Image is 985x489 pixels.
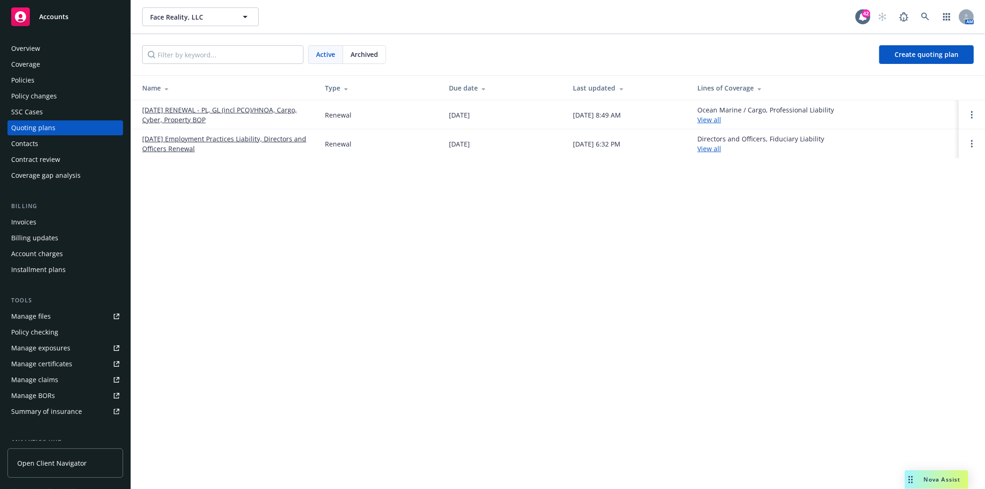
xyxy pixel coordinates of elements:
[39,13,69,21] span: Accounts
[11,231,58,245] div: Billing updates
[916,7,935,26] a: Search
[325,139,351,149] div: Renewal
[697,134,824,154] div: Directors and Officers, Fiduciary Liability
[11,136,38,151] div: Contacts
[11,356,72,371] div: Manage certificates
[7,388,123,403] a: Manage BORs
[351,49,378,59] span: Archived
[7,136,123,151] a: Contacts
[142,45,303,64] input: Filter by keyword...
[7,262,123,277] a: Installment plans
[7,89,123,104] a: Policy changes
[11,246,63,261] div: Account charges
[7,404,123,419] a: Summary of insurance
[11,89,57,104] div: Policy changes
[11,57,40,72] div: Coverage
[17,458,87,468] span: Open Client Navigator
[966,109,978,120] a: Open options
[7,120,123,135] a: Quoting plans
[7,246,123,261] a: Account charges
[11,372,58,387] div: Manage claims
[697,144,721,153] a: View all
[11,215,36,230] div: Invoices
[11,388,55,403] div: Manage BORs
[573,110,621,120] div: [DATE] 8:49 AM
[142,134,310,154] a: [DATE] Employment Practices Liability, Directors and Officers Renewal
[7,202,123,211] div: Billing
[873,7,892,26] a: Start snowing
[7,341,123,356] a: Manage exposures
[150,12,231,22] span: Face Reality, LLC
[697,83,951,93] div: Lines of Coverage
[142,7,259,26] button: Face Reality, LLC
[905,470,968,489] button: Nova Assist
[895,50,958,59] span: Create quoting plan
[966,138,978,149] a: Open options
[11,152,60,167] div: Contract review
[11,309,51,324] div: Manage files
[937,7,956,26] a: Switch app
[879,45,974,64] a: Create quoting plan
[11,404,82,419] div: Summary of insurance
[7,356,123,371] a: Manage certificates
[316,49,335,59] span: Active
[924,475,961,483] span: Nova Assist
[7,438,123,447] div: Analytics hub
[11,325,58,340] div: Policy checking
[449,110,470,120] div: [DATE]
[11,41,40,56] div: Overview
[697,115,721,124] a: View all
[573,139,621,149] div: [DATE] 6:32 PM
[11,341,70,356] div: Manage exposures
[7,296,123,305] div: Tools
[573,83,682,93] div: Last updated
[7,105,123,119] a: SSC Cases
[325,83,434,93] div: Type
[7,152,123,167] a: Contract review
[11,120,55,135] div: Quoting plans
[895,7,913,26] a: Report a Bug
[905,470,916,489] div: Drag to move
[11,168,81,183] div: Coverage gap analysis
[7,73,123,88] a: Policies
[7,309,123,324] a: Manage files
[11,262,66,277] div: Installment plans
[7,57,123,72] a: Coverage
[11,105,43,119] div: SSC Cases
[11,73,34,88] div: Policies
[862,9,870,18] div: 42
[142,83,310,93] div: Name
[449,83,558,93] div: Due date
[7,372,123,387] a: Manage claims
[7,325,123,340] a: Policy checking
[7,41,123,56] a: Overview
[449,139,470,149] div: [DATE]
[7,215,123,230] a: Invoices
[7,168,123,183] a: Coverage gap analysis
[7,4,123,30] a: Accounts
[142,105,310,125] a: [DATE] RENEWAL - PL, GL (incl PCO)/HNOA, Cargo, Cyber, Property BOP
[697,105,834,125] div: Ocean Marine / Cargo, Professional Liability
[7,231,123,245] a: Billing updates
[325,110,351,120] div: Renewal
